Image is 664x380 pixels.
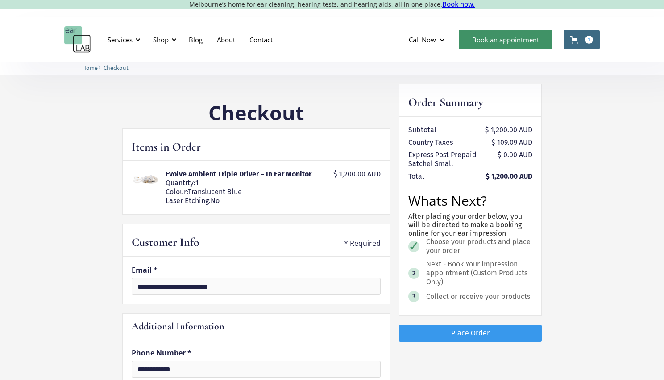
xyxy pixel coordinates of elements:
div: $ 0.00 AUD [498,151,532,168]
div: Services [108,35,133,44]
h1: Checkout [122,102,390,124]
a: Blog [182,27,210,53]
div: Services [102,26,143,53]
h4: Additional Information [132,320,224,333]
div: 1 [195,179,199,188]
a: Home [82,63,98,72]
a: Checkout [104,63,129,72]
span: : [209,196,211,205]
div: $ 1,200.00 AUD [485,126,532,135]
div: 2 [412,270,415,277]
div: Express Post Prepaid Satchel Small [408,151,498,168]
div: $ 1,200.00 AUD [486,172,532,181]
a: Contact [242,27,280,53]
span: Translucent Blue [188,188,242,196]
div: Shop [153,35,169,44]
div: Call Now [402,26,454,53]
a: About [210,27,242,53]
div: Call Now [409,35,436,44]
a: home [64,26,91,53]
span: Home [82,65,98,71]
span: : [187,188,188,196]
h2: Whats Next? [408,194,532,208]
h3: Order Summary [408,95,483,110]
div: * Required [344,239,381,248]
label: Phone Number * [132,348,381,357]
div: Shop [148,26,179,53]
h3: Items in Order [132,139,201,155]
span: Colour [166,188,187,196]
div: Evolve Ambient Triple Driver – In Ear Monitor [166,170,326,179]
div: Subtotal [408,126,436,135]
span: No [211,196,220,205]
div: $ 1,200.00 AUD [333,170,381,205]
div: $ 109.09 AUD [491,138,532,147]
div: Collect or receive your products [426,292,530,301]
span: Checkout [104,65,129,71]
label: Email * [132,266,381,274]
span: Laser Etching [166,196,209,205]
div: 1 [585,36,593,44]
a: Book an appointment [459,30,552,49]
div: Next - Book Your impression appointment (Custom Products Only) [426,260,531,286]
a: Open cart containing 1 items [564,30,600,49]
a: Place Order [399,325,542,341]
div: Choose your products and place your order [426,237,531,255]
div: ✓ [408,239,419,254]
div: 3 [412,293,415,300]
p: After placing your order below, you will be directed to make a booking online for your ear impres... [408,212,532,238]
div: Country Taxes [408,138,453,147]
div: Total [408,172,424,181]
h3: Customer Info [132,235,199,250]
div: Quantity: [166,179,195,188]
li: 〉 [82,63,104,73]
